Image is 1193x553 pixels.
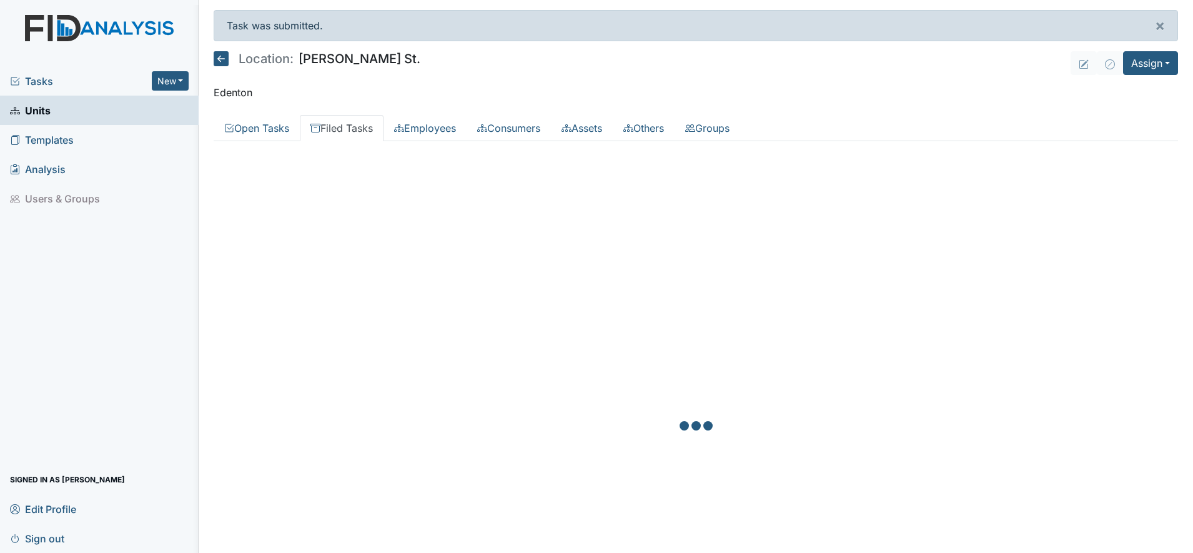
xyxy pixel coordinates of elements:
a: Filed Tasks [300,115,384,141]
a: Assets [551,115,613,141]
a: Groups [675,115,740,141]
span: Location: [239,52,294,65]
span: Units [10,101,51,120]
button: Assign [1123,51,1178,75]
span: Analysis [10,159,66,179]
button: New [152,71,189,91]
span: Templates [10,130,74,149]
span: Signed in as [PERSON_NAME] [10,470,125,489]
a: Open Tasks [214,115,300,141]
div: Task was submitted. [214,10,1178,41]
span: Sign out [10,529,64,548]
a: Employees [384,115,467,141]
a: Tasks [10,74,152,89]
a: Consumers [467,115,551,141]
h5: [PERSON_NAME] St. [214,51,420,66]
p: Edenton [214,85,1178,100]
button: × [1142,11,1177,41]
span: Edit Profile [10,499,76,519]
a: Others [613,115,675,141]
span: × [1155,16,1165,34]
